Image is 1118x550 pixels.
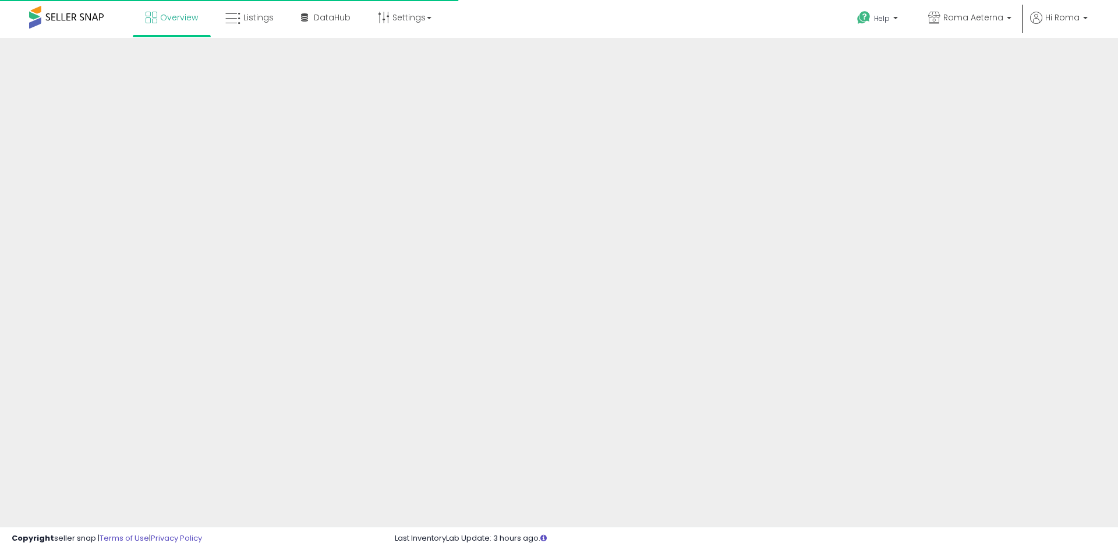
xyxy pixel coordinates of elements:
[874,13,890,23] span: Help
[160,12,198,23] span: Overview
[243,12,274,23] span: Listings
[857,10,871,25] i: Get Help
[314,12,351,23] span: DataHub
[848,2,910,38] a: Help
[943,12,1003,23] span: Roma Aeterna
[1045,12,1080,23] span: Hi Roma
[1030,12,1088,38] a: Hi Roma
